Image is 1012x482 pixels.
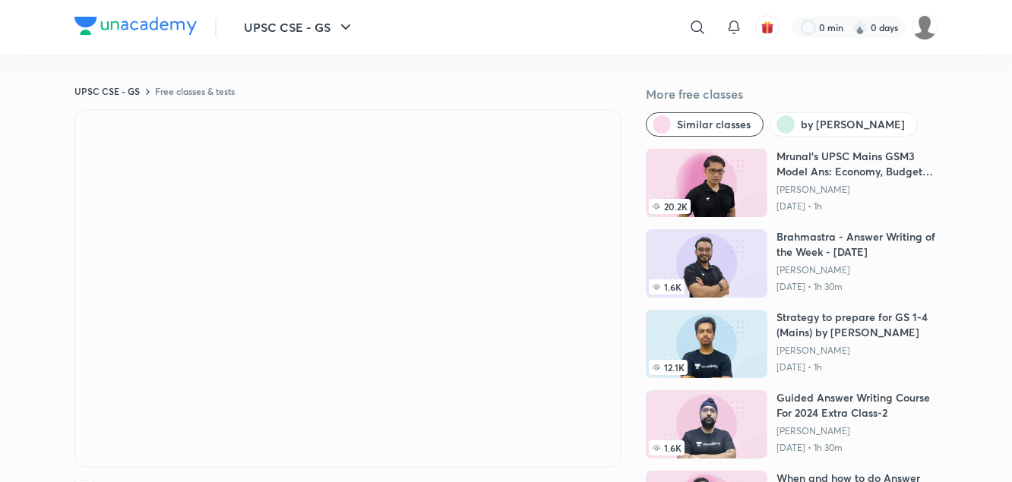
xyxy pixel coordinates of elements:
[776,361,938,373] p: [DATE] • 1h
[776,425,938,437] a: [PERSON_NAME]
[770,112,918,137] button: by Aastha Pilania
[776,310,938,340] h6: Strategy to prepare for GS 1-4 (Mains) by [PERSON_NAME]
[155,85,235,97] a: Free classes & tests
[755,15,780,39] button: avatar
[761,20,774,34] img: avatar
[649,360,688,375] span: 12.1K
[776,184,938,196] a: [PERSON_NAME]
[776,442,938,454] p: [DATE] • 1h 30m
[74,17,197,39] a: Company Logo
[912,14,938,40] img: LEKHA
[801,117,905,132] span: by Aastha Pilania
[649,279,685,295] span: 1.6K
[776,200,938,213] p: [DATE] • 1h
[776,229,938,260] h6: Brahmastra - Answer Writing of the Week - [DATE]
[776,345,938,357] a: [PERSON_NAME]
[776,390,938,421] h6: Guided Answer Writing Course For 2024 Extra Class-2
[646,85,938,103] h5: More free classes
[75,110,621,467] iframe: Class
[646,112,764,137] button: Similar classes
[776,281,938,293] p: [DATE] • 1h 30m
[235,12,364,43] button: UPSC CSE - GS
[74,85,140,97] a: UPSC CSE - GS
[677,117,751,132] span: Similar classes
[74,17,197,35] img: Company Logo
[852,20,868,35] img: streak
[649,440,685,455] span: 1.6K
[776,264,938,276] a: [PERSON_NAME]
[776,149,938,179] h6: Mrunal's UPSC Mains GSM3 Model Ans: Economy, Budget (2021)
[649,199,691,214] span: 20.2K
